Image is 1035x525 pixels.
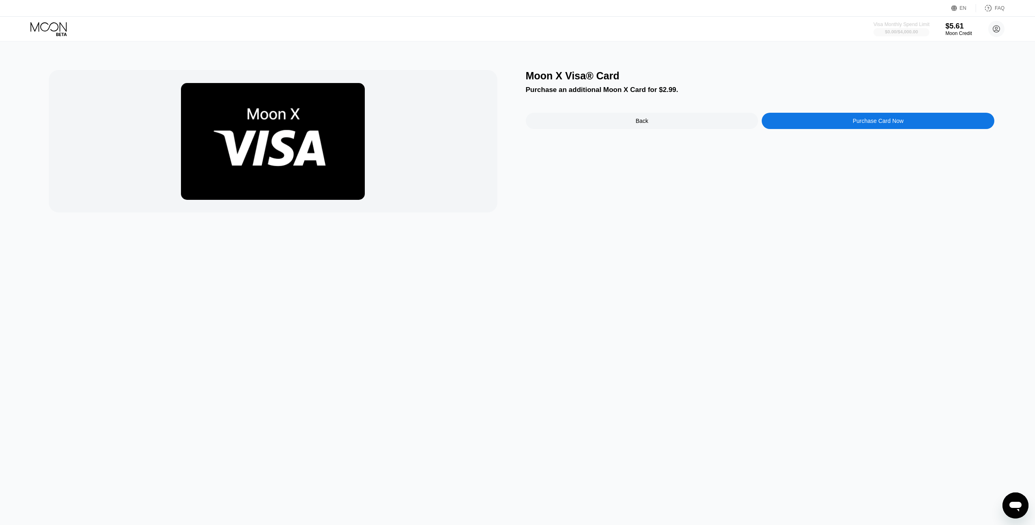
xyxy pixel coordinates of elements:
[762,113,994,129] div: Purchase Card Now
[946,22,972,31] div: $5.61
[874,22,930,27] div: Visa Monthly Spend Limit
[976,4,1004,12] div: FAQ
[946,31,972,36] div: Moon Credit
[526,70,995,82] div: Moon X Visa® Card
[946,22,972,36] div: $5.61Moon Credit
[526,113,758,129] div: Back
[1002,492,1028,518] iframe: Кнопка запуска окна обмена сообщениями
[995,5,1004,11] div: FAQ
[874,22,929,36] div: Visa Monthly Spend Limit$0.00/$4,000.00
[951,4,976,12] div: EN
[960,5,967,11] div: EN
[885,29,918,34] div: $0.00 / $4,000.00
[526,86,995,94] div: Purchase an additional Moon X Card for $2.99.
[636,118,648,124] div: Back
[853,118,904,124] div: Purchase Card Now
